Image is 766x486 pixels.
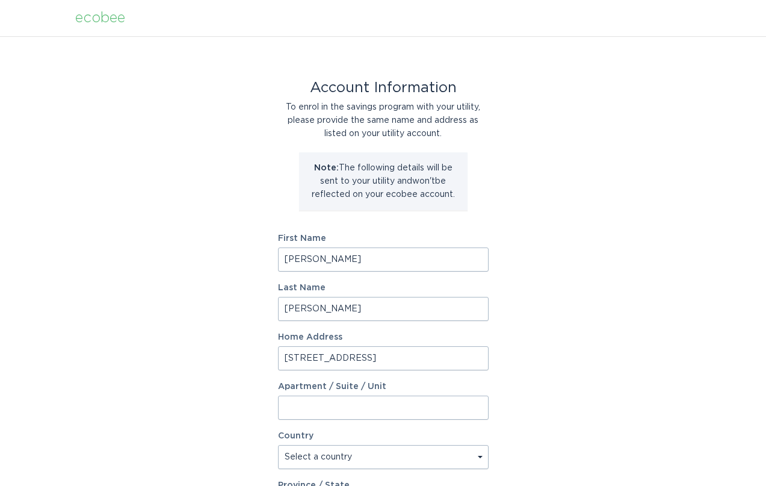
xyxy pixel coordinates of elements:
label: Last Name [278,284,489,292]
label: Home Address [278,333,489,341]
label: Apartment / Suite / Unit [278,382,489,391]
label: First Name [278,234,489,243]
label: Country [278,432,314,440]
div: ecobee [75,11,125,25]
div: Account Information [278,81,489,95]
strong: Note: [314,164,339,172]
p: The following details will be sent to your utility and won't be reflected on your ecobee account. [308,161,459,201]
div: To enrol in the savings program with your utility, please provide the same name and address as li... [278,101,489,140]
